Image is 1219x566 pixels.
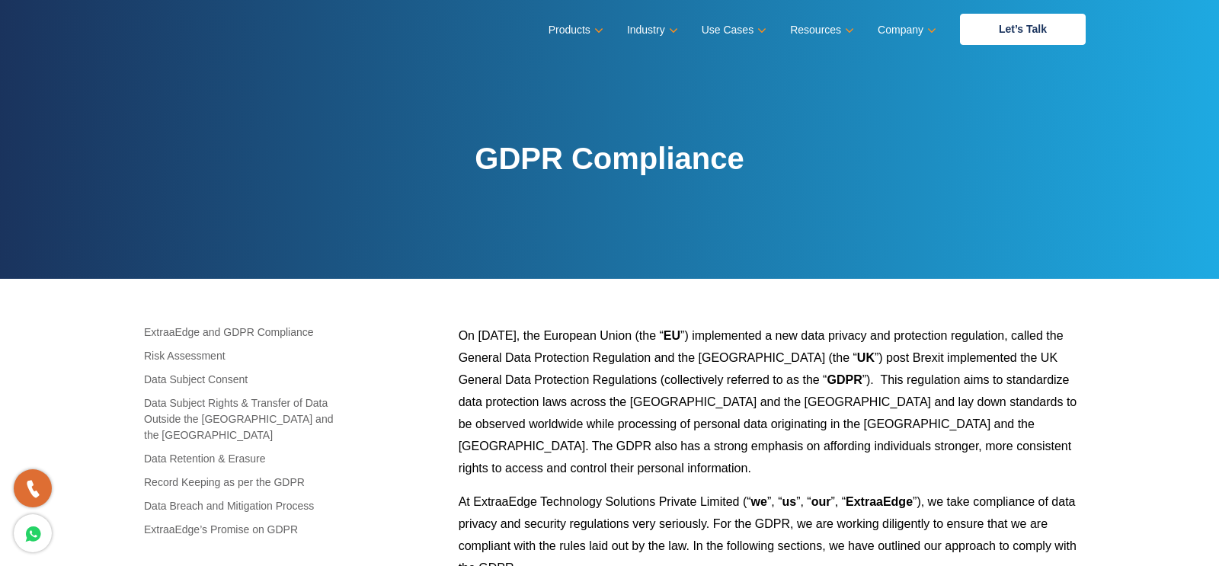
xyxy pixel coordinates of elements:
span: ”, “ [796,495,811,508]
b: EU [664,329,680,342]
span: On [DATE], the European Union (the “ [459,329,664,342]
span: ”, “ [767,495,782,508]
strong: GDPR Compliance [475,142,744,175]
a: Data Retention & Erasure [133,451,335,467]
a: Products [549,19,600,41]
a: Data Breach and Mitigation Process [133,498,335,514]
b: ExtraaEdge [846,495,913,508]
a: Industry [627,19,675,41]
a: ExtraaEdge and GDPR Compliance [133,325,335,341]
span: ”). This regulation aims to standardize data protection laws across the [GEOGRAPHIC_DATA] and the... [459,373,1077,475]
b: UK [857,351,875,364]
span: ”, “ [830,495,846,508]
a: Record Keeping as per the GDPR [133,475,335,491]
b: us [782,495,796,508]
a: Data Subject Rights & Transfer of Data Outside the [GEOGRAPHIC_DATA] and the [GEOGRAPHIC_DATA] [133,395,335,443]
a: Risk Assessment [133,348,335,364]
a: Data Subject Consent [133,372,335,388]
a: Company [878,19,933,41]
b: our [811,495,831,508]
b: we [751,495,767,508]
b: GDPR [827,373,862,386]
a: Let’s Talk [960,14,1086,45]
a: Use Cases [702,19,763,41]
a: Resources [790,19,851,41]
span: ”) implemented a new data privacy and protection regulation, called the General Data Protection R... [459,329,1064,364]
a: ExtraaEdge’s Promise on GDPR [133,522,335,538]
span: At ExtraaEdge Technology Solutions Private Limited (“ [459,495,751,508]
